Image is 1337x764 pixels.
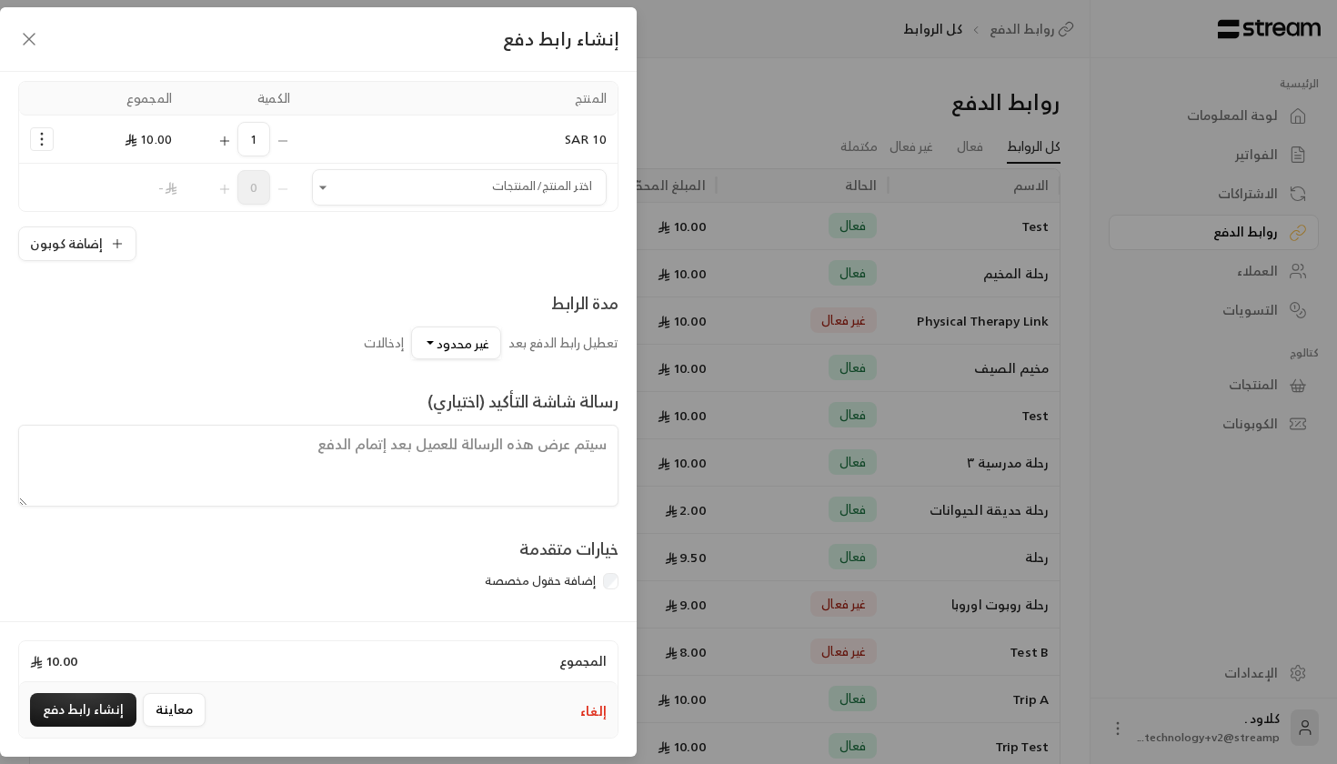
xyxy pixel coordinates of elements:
span: 10.00 [125,127,172,150]
td: - [65,164,183,211]
span: إدخالات [364,331,404,354]
table: Selected Products [18,81,618,212]
span: 10.00 [30,652,77,670]
div: رسالة شاشة التأكيد (اختياري) [427,388,618,414]
span: 1 [237,122,270,156]
div: مدة الرابط [364,290,618,316]
span: 0 [237,170,270,205]
th: المجموع [65,82,183,116]
button: إنشاء رابط دفع [30,693,136,727]
button: معاينة [143,693,206,727]
label: إضافة حقول مخصصة [485,572,596,590]
th: الكمية [183,82,301,116]
span: المجموع [559,652,607,670]
span: تعطيل رابط الدفع بعد [508,331,618,354]
span: 10 SAR [565,127,607,150]
span: إنشاء رابط دفع [503,23,618,55]
button: إلغاء [580,702,607,720]
div: خيارات متقدمة [519,536,618,561]
button: Open [312,176,334,198]
span: غير محدود [437,332,489,355]
th: المنتج [301,82,618,116]
button: إضافة كوبون [18,226,136,261]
